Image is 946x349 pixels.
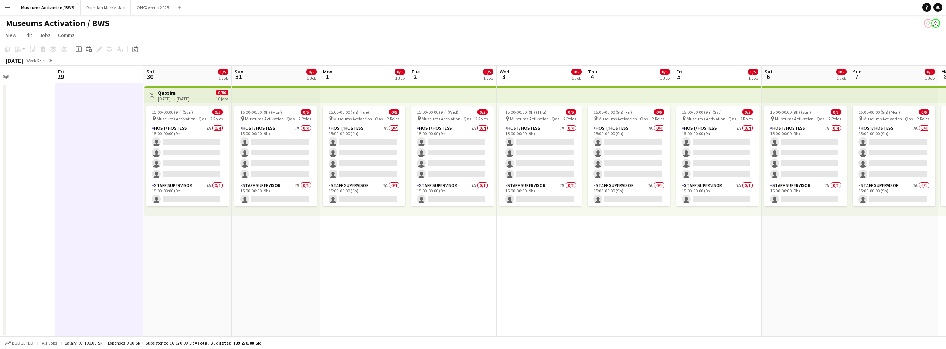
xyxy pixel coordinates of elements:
[500,68,509,75] span: Wed
[158,89,190,96] h3: Qassim
[245,116,299,122] span: Museums Activation - Qassim
[572,75,581,81] div: 1 Job
[764,181,847,206] app-card-role: Staff Supervisor7A0/115:00-00:00 (9h)
[235,68,244,75] span: Sun
[917,116,929,122] span: 2 Roles
[146,124,229,181] app-card-role: Host/ Hostess7A0/415:00-00:00 (9h)
[660,69,670,75] span: 0/5
[499,181,582,206] app-card-role: Staff Supervisor7A0/115:00-00:00 (9h)
[853,68,862,75] span: Sun
[6,18,110,29] h1: Museums Activation / BWS
[234,72,244,81] span: 31
[216,90,228,95] span: 0/80
[411,106,494,206] app-job-card: 15:00-00:00 (9h) (Wed)0/5 Museums Activation - Qassim2 RolesHost/ Hostess7A0/415:00-00:00 (9h) St...
[654,109,664,115] span: 0/5
[387,116,399,122] span: 2 Roles
[828,116,841,122] span: 2 Roles
[925,75,935,81] div: 1 Job
[510,116,564,122] span: Museums Activation - Qassim
[853,106,935,206] div: 15:00-00:00 (9h) (Mon)0/5 Museums Activation - Qassim2 RolesHost/ Hostess7A0/415:00-00:00 (9h) St...
[41,340,58,346] span: All jobs
[858,109,900,115] span: 15:00-00:00 (9h) (Mon)
[587,72,597,81] span: 4
[24,32,32,38] span: Edit
[652,116,664,122] span: 2 Roles
[323,181,405,206] app-card-role: Staff Supervisor7A0/115:00-00:00 (9h)
[831,109,841,115] span: 0/5
[146,68,154,75] span: Sat
[146,106,229,206] app-job-card: 15:00-00:00 (9h) (Sun)0/5 Museums Activation - Qassim2 RolesHost/ Hostess7A0/415:00-00:00 (9h) St...
[763,72,773,81] span: 6
[58,68,64,75] span: Fri
[131,0,175,15] button: ONYX Arena 2025
[675,72,682,81] span: 5
[411,124,494,181] app-card-role: Host/ Hostess7A0/415:00-00:00 (9h)
[837,75,846,81] div: 1 Job
[660,75,670,81] div: 1 Job
[853,124,935,181] app-card-role: Host/ Hostess7A0/415:00-00:00 (9h)
[836,69,847,75] span: 0/5
[146,181,229,206] app-card-role: Staff Supervisor7A0/115:00-00:00 (9h)
[764,106,847,206] div: 15:00-00:00 (9h) (Sun)0/5 Museums Activation - Qassim2 RolesHost/ Hostess7A0/415:00-00:00 (9h) St...
[299,116,311,122] span: 2 Roles
[323,124,405,181] app-card-role: Host/ Hostess7A0/415:00-00:00 (9h)
[676,124,759,181] app-card-role: Host/ Hostess7A0/415:00-00:00 (9h)
[740,116,753,122] span: 2 Roles
[24,58,43,63] span: Week 35
[564,116,576,122] span: 2 Roles
[15,0,81,15] button: Museums Activation / BWS
[687,116,740,122] span: Museums Activation - Qassim
[676,68,682,75] span: Fri
[395,69,405,75] span: 0/5
[566,109,576,115] span: 0/5
[483,75,493,81] div: 1 Job
[924,19,933,28] app-user-avatar: Salman AlQurni
[499,106,582,206] app-job-card: 15:00-00:00 (9h) (Thu)0/5 Museums Activation - Qassim2 RolesHost/ Hostess7A0/415:00-00:00 (9h) St...
[853,181,935,206] app-card-role: Staff Supervisor7A0/115:00-00:00 (9h)
[323,68,333,75] span: Mon
[329,109,369,115] span: 15:00-00:00 (9h) (Tue)
[775,116,828,122] span: Museums Activation - Qassim
[4,339,34,347] button: Budgeted
[748,69,758,75] span: 0/5
[863,116,917,122] span: Museums Activation - Qassim
[81,0,131,15] button: Ramdan Market Jax
[234,181,317,206] app-card-role: Staff Supervisor7A0/115:00-00:00 (9h)
[852,72,862,81] span: 7
[676,181,759,206] app-card-role: Staff Supervisor7A0/115:00-00:00 (9h)
[588,181,670,206] app-card-role: Staff Supervisor7A0/115:00-00:00 (9h)
[234,124,317,181] app-card-role: Host/ Hostess7A0/415:00-00:00 (9h)
[588,68,597,75] span: Thu
[40,32,51,38] span: Jobs
[333,116,387,122] span: Museums Activation - Qassim
[422,116,475,122] span: Museums Activation - Qassim
[6,57,23,64] div: [DATE]
[307,75,316,81] div: 1 Job
[571,69,582,75] span: 0/5
[742,109,753,115] span: 0/5
[6,32,16,38] span: View
[477,109,488,115] span: 0/5
[301,109,311,115] span: 0/5
[411,181,494,206] app-card-role: Staff Supervisor7A0/115:00-00:00 (9h)
[499,124,582,181] app-card-role: Host/ Hostess7A0/415:00-00:00 (9h)
[240,109,282,115] span: 15:00-00:00 (9h) (Mon)
[323,106,405,206] app-job-card: 15:00-00:00 (9h) (Tue)0/5 Museums Activation - Qassim2 RolesHost/ Hostess7A0/415:00-00:00 (9h) St...
[676,106,759,206] app-job-card: 15:00-00:00 (9h) (Sat)0/5 Museums Activation - Qassim2 RolesHost/ Hostess7A0/415:00-00:00 (9h) St...
[65,340,261,346] div: Salary 93 100.00 SR + Expenses 0.00 SR + Subsistence 16 170.00 SR =
[145,72,154,81] span: 30
[218,75,228,81] div: 1 Job
[389,109,399,115] span: 0/5
[925,69,935,75] span: 0/5
[593,109,632,115] span: 15:00-00:00 (9h) (Fri)
[498,72,509,81] span: 3
[212,109,223,115] span: 0/5
[505,109,547,115] span: 15:00-00:00 (9h) (Thu)
[322,72,333,81] span: 1
[410,72,420,81] span: 2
